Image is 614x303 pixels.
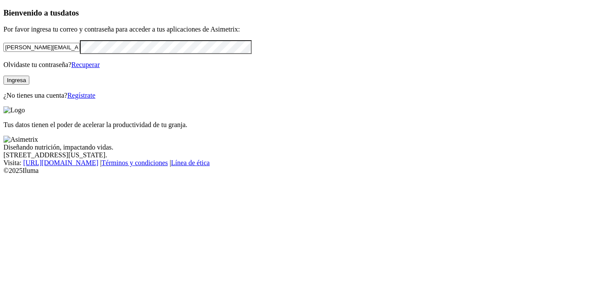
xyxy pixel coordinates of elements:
p: Tus datos tienen el poder de acelerar la productividad de tu granja. [3,121,611,129]
a: Regístrate [67,92,95,99]
a: Línea de ética [171,159,210,166]
a: [URL][DOMAIN_NAME] [23,159,98,166]
div: Visita : | | [3,159,611,167]
span: datos [60,8,79,17]
p: Olvidaste tu contraseña? [3,61,611,69]
h3: Bienvenido a tus [3,8,611,18]
p: ¿No tienes una cuenta? [3,92,611,99]
div: © 2025 Iluma [3,167,611,175]
a: Términos y condiciones [101,159,168,166]
button: Ingresa [3,76,29,85]
input: Tu correo [3,43,80,52]
a: Recuperar [71,61,100,68]
div: [STREET_ADDRESS][US_STATE]. [3,151,611,159]
img: Asimetrix [3,136,38,144]
div: Diseñando nutrición, impactando vidas. [3,144,611,151]
p: Por favor ingresa tu correo y contraseña para acceder a tus aplicaciones de Asimetrix: [3,26,611,33]
img: Logo [3,106,25,114]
